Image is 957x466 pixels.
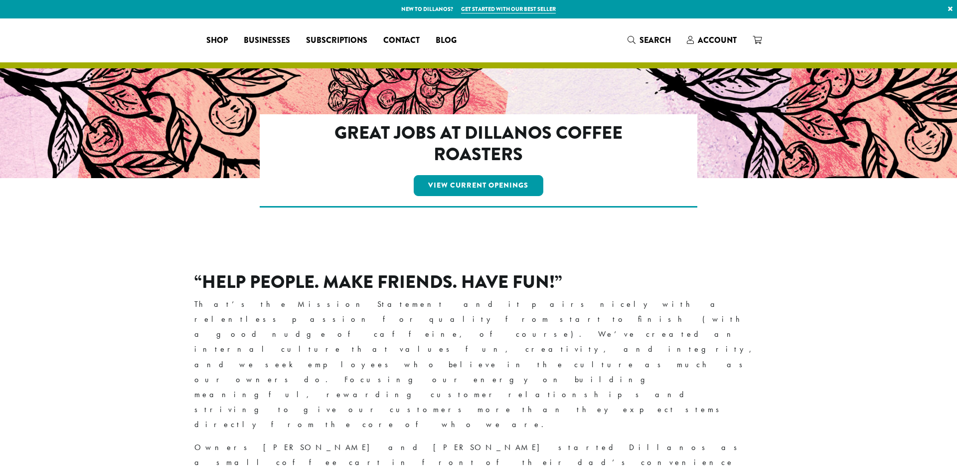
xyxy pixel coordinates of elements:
span: Businesses [244,34,290,47]
h2: Great Jobs at Dillanos Coffee Roasters [303,122,654,165]
a: Shop [198,32,236,48]
p: That’s the Mission Statement and it pairs nicely with a relentless passion for quality from start... [194,297,763,432]
span: Blog [436,34,457,47]
a: Get started with our best seller [461,5,556,13]
span: Shop [206,34,228,47]
a: Search [620,32,679,48]
h2: “Help People. Make Friends. Have Fun!” [194,271,763,293]
span: Contact [383,34,420,47]
span: Account [698,34,737,46]
a: View Current Openings [414,175,544,196]
span: Subscriptions [306,34,367,47]
span: Search [639,34,671,46]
